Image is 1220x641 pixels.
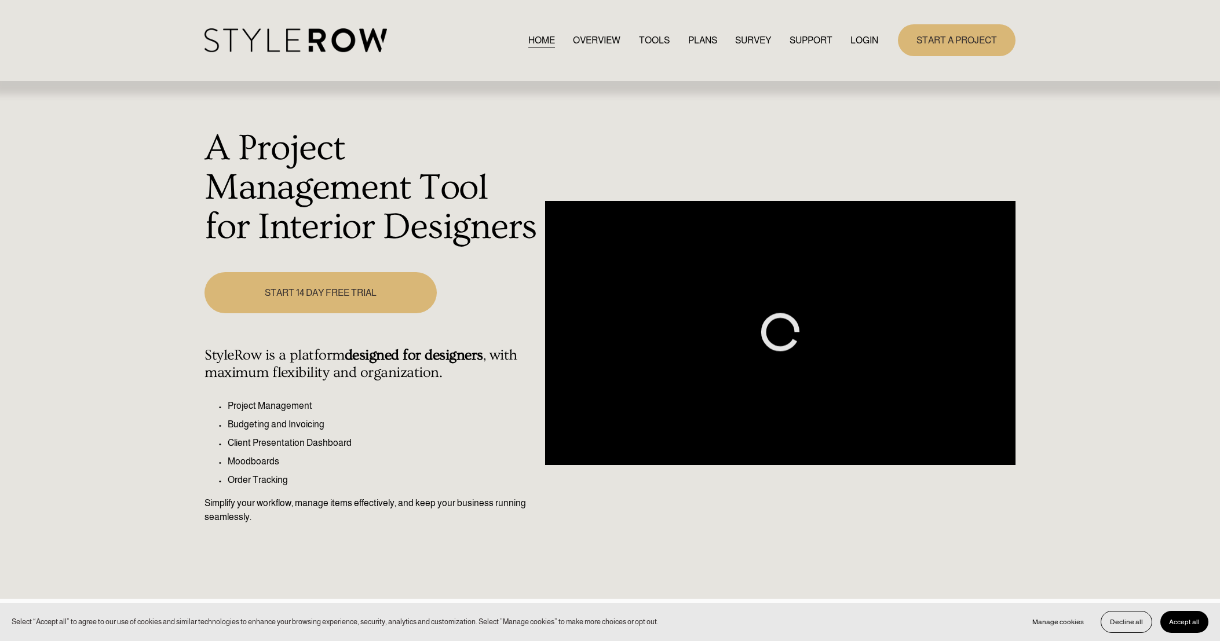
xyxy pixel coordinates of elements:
[204,28,387,52] img: StyleRow
[228,455,539,468] p: Moodboards
[204,496,539,524] p: Simplify your workflow, manage items effectively, and keep your business running seamlessly.
[204,272,436,313] a: START 14 DAY FREE TRIAL
[228,399,539,413] p: Project Management
[790,34,832,47] span: SUPPORT
[1024,611,1093,633] button: Manage cookies
[639,32,670,48] a: TOOLS
[1101,611,1152,633] button: Decline all
[573,32,620,48] a: OVERVIEW
[528,32,555,48] a: HOME
[688,32,717,48] a: PLANS
[850,32,878,48] a: LOGIN
[1032,618,1084,626] span: Manage cookies
[228,417,539,431] p: Budgeting and Invoicing
[204,129,539,247] h1: A Project Management Tool for Interior Designers
[345,347,483,364] strong: designed for designers
[1110,618,1143,626] span: Decline all
[204,347,539,382] h4: StyleRow is a platform , with maximum flexibility and organization.
[790,32,832,48] a: folder dropdown
[12,616,659,627] p: Select “Accept all” to agree to our use of cookies and similar technologies to enhance your brows...
[228,473,539,487] p: Order Tracking
[1160,611,1208,633] button: Accept all
[228,436,539,450] p: Client Presentation Dashboard
[898,24,1016,56] a: START A PROJECT
[735,32,771,48] a: SURVEY
[1169,618,1200,626] span: Accept all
